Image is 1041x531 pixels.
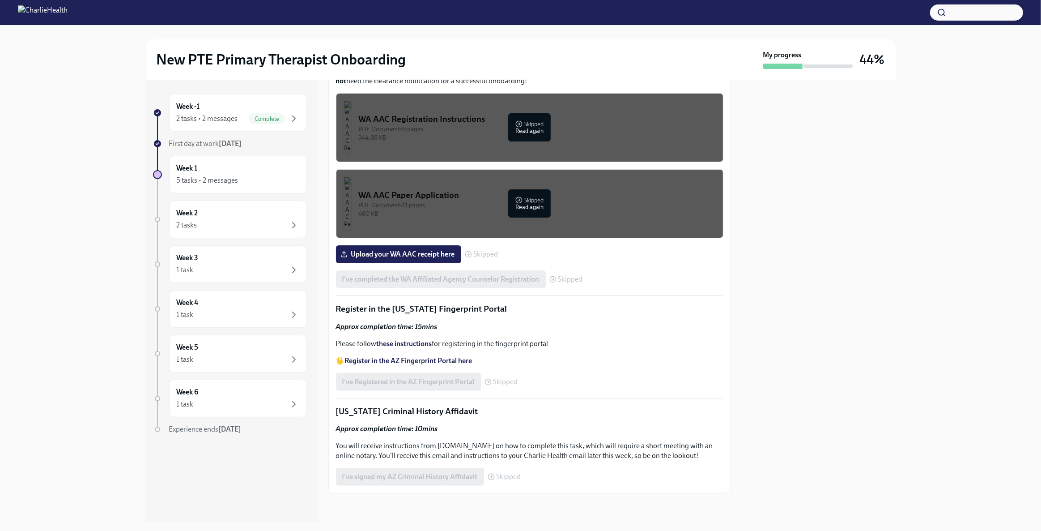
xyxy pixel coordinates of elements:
[153,290,307,328] a: Week 41 task
[497,473,521,480] span: Skipped
[177,399,194,409] div: 1 task
[177,298,199,308] h6: Week 4
[359,189,716,201] div: WA AAC Paper Application
[377,339,432,348] a: these instructions
[359,133,716,142] div: 344.66 KB
[345,356,472,365] a: Register in the AZ Fingerprint Portal here
[177,220,197,230] div: 2 tasks
[359,201,716,210] div: PDF Document • 11 pages
[153,201,307,238] a: Week 22 tasks
[336,67,713,85] strong: do not
[336,424,438,433] strong: Approx completion time: 10mins
[153,156,307,193] a: Week 15 tasks • 2 messages
[344,101,352,154] img: WA AAC Registration Instructions
[153,245,307,283] a: Week 31 task
[153,139,307,149] a: First day at work[DATE]
[558,276,583,283] span: Skipped
[153,380,307,417] a: Week 61 task
[474,251,498,258] span: Skipped
[336,169,723,238] button: WA AAC Paper ApplicationPDF Document•11 pages480 KBSkippedRead again
[336,93,723,162] button: WA AAC Registration InstructionsPDF Document•6 pages344.66 KBSkippedRead again
[219,425,242,433] strong: [DATE]
[336,339,723,349] p: Please follow for registering in the fingerprint portal
[177,176,238,185] div: 5 tasks • 2 messages
[177,343,199,352] h6: Week 5
[177,355,194,364] div: 1 task
[219,139,242,148] strong: [DATE]
[336,356,723,366] p: 🖐️
[342,250,455,259] span: Upload your WA AAC receipt here
[359,125,716,133] div: PDF Document • 6 pages
[344,177,352,231] img: WA AAC Paper Application
[763,50,802,60] strong: My progress
[177,310,194,320] div: 1 task
[177,253,199,263] h6: Week 3
[177,208,198,218] h6: Week 2
[359,210,716,218] div: 480 KB
[336,245,461,263] label: Upload your WA AAC receipt here
[157,51,406,69] h2: New PTE Primary Therapist Onboarding
[177,102,200,111] h6: Week -1
[860,51,885,68] h3: 44%
[493,378,518,385] span: Skipped
[18,5,68,20] img: CharlieHealth
[169,139,242,148] span: First day at work
[169,425,242,433] span: Experience ends
[177,387,199,397] h6: Week 6
[249,116,285,122] span: Complete
[359,113,716,125] div: WA AAC Registration Instructions
[177,163,198,173] h6: Week 1
[336,406,723,417] p: [US_STATE] Criminal History Affidavit
[153,335,307,373] a: Week 51 task
[336,322,438,331] strong: Approx completion time: 15mins
[177,265,194,275] div: 1 task
[177,114,238,124] div: 2 tasks • 2 messages
[336,303,723,315] p: Register in the [US_STATE] Fingerprint Portal
[336,441,723,461] p: You will receive instructions from [DOMAIN_NAME] on how to complete this task, which will require...
[153,94,307,132] a: Week -12 tasks • 2 messagesComplete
